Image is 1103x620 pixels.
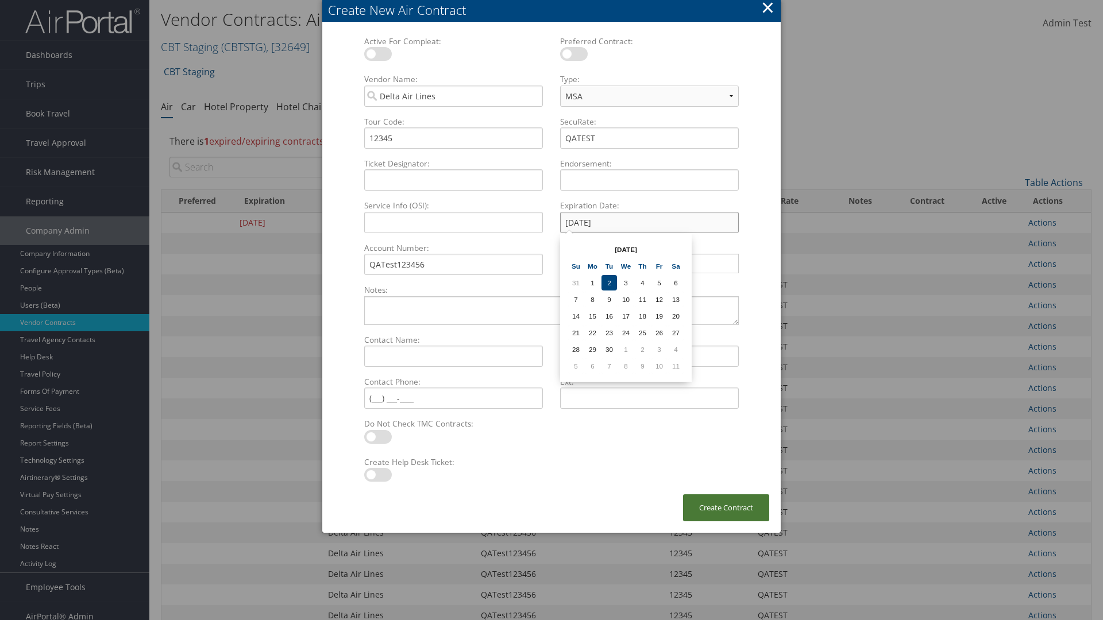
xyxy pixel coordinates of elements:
[635,325,650,340] td: 25
[585,308,600,324] td: 15
[568,308,584,324] td: 14
[556,376,743,387] label: Ext:
[364,86,543,107] input: Vendor Name:
[635,292,650,307] td: 11
[360,418,547,429] label: Do Not Check TMC Contracts:
[668,292,684,307] td: 13
[364,254,543,275] input: Account Number:
[568,358,584,374] td: 5
[668,275,684,290] td: 6
[364,212,543,233] input: Service Info (OSI):
[601,325,617,340] td: 23
[364,169,543,191] input: Ticket Designator:
[585,358,600,374] td: 6
[560,127,739,149] input: SecuRate:
[635,275,650,290] td: 4
[618,342,634,357] td: 1
[668,325,684,340] td: 27
[360,284,743,296] label: Notes:
[360,116,547,127] label: Tour Code:
[364,127,543,149] input: Tour Code:
[360,456,547,468] label: Create Help Desk Ticket:
[601,258,617,274] th: Tu
[360,376,547,387] label: Contact Phone:
[556,334,743,346] label: Contact Email:
[651,342,667,357] td: 3
[651,258,667,274] th: Fr
[560,387,739,409] input: Ext:
[556,200,743,211] label: Expiration Date:
[360,158,547,169] label: Ticket Designator:
[585,292,600,307] td: 8
[651,292,667,307] td: 12
[601,308,617,324] td: 16
[568,292,584,307] td: 7
[585,342,600,357] td: 29
[364,296,739,325] textarea: Notes:
[618,325,634,340] td: 24
[635,342,650,357] td: 2
[364,387,543,409] input: Contact Phone:
[618,358,634,374] td: 8
[568,342,584,357] td: 28
[635,258,650,274] th: Th
[668,308,684,324] td: 20
[556,73,743,85] label: Type:
[364,346,543,367] input: Contact Name:
[585,275,600,290] td: 1
[651,275,667,290] td: 5
[360,334,547,346] label: Contact Name:
[360,200,547,211] label: Service Info (OSI):
[360,73,547,85] label: Vendor Name:
[360,242,547,254] label: Account Number:
[585,242,667,257] th: [DATE]
[651,325,667,340] td: 26
[560,212,739,233] input: Expiration Date:
[560,86,739,107] select: Type:
[618,275,634,290] td: 3
[601,342,617,357] td: 30
[360,36,547,47] label: Active For Compleat:
[585,258,600,274] th: Mo
[560,169,739,191] input: Endorsement:
[556,36,743,47] label: Preferred Contract:
[601,358,617,374] td: 7
[556,242,743,254] label: Applies to:
[668,258,684,274] th: Sa
[668,342,684,357] td: 4
[556,158,743,169] label: Endorsement:
[635,308,650,324] td: 18
[683,494,769,521] button: Create Contract
[601,275,617,290] td: 2
[618,258,634,274] th: We
[618,308,634,324] td: 17
[618,292,634,307] td: 10
[668,358,684,374] td: 11
[568,325,584,340] td: 21
[601,292,617,307] td: 9
[651,308,667,324] td: 19
[328,1,781,19] div: Create New Air Contract
[651,358,667,374] td: 10
[568,275,584,290] td: 31
[585,325,600,340] td: 22
[635,358,650,374] td: 9
[556,116,743,127] label: SecuRate:
[568,258,584,274] th: Su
